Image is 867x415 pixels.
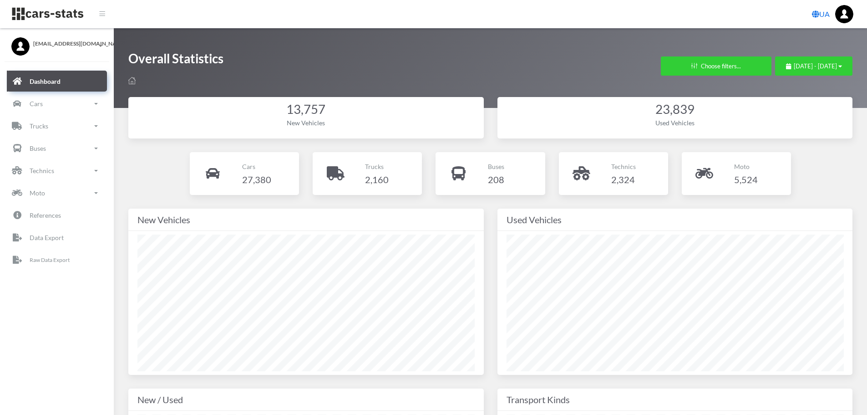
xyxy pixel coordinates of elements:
[507,392,844,407] div: Transport Kinds
[11,37,102,48] a: [EMAIL_ADDRESS][DOMAIN_NAME]
[7,93,107,114] a: Cars
[808,5,833,23] a: UA
[242,172,271,187] h4: 27,380
[33,40,102,48] span: [EMAIL_ADDRESS][DOMAIN_NAME]
[365,172,389,187] h4: 2,160
[242,161,271,172] p: Cars
[30,165,54,176] p: Technics
[30,210,61,221] p: References
[30,143,46,154] p: Buses
[30,98,43,109] p: Cars
[7,227,107,248] a: Data Export
[611,172,636,187] h4: 2,324
[507,212,844,227] div: Used Vehicles
[488,172,504,187] h4: 208
[835,5,853,23] img: ...
[794,62,837,70] span: [DATE] - [DATE]
[30,76,61,87] p: Dashboard
[611,161,636,172] p: Technics
[128,50,223,72] h1: Overall Statistics
[7,250,107,271] a: Raw Data Export
[137,118,475,128] div: New Vehicles
[7,160,107,181] a: Technics
[7,205,107,226] a: References
[734,161,758,172] p: Moto
[30,255,70,265] p: Raw Data Export
[7,183,107,204] a: Moto
[734,172,758,187] h4: 5,524
[7,116,107,137] a: Trucks
[11,7,84,21] img: navbar brand
[507,101,844,118] div: 23,839
[30,232,64,243] p: Data Export
[30,120,48,132] p: Trucks
[7,71,107,92] a: Dashboard
[507,118,844,128] div: Used Vehicles
[30,187,45,199] p: Moto
[137,212,475,227] div: New Vehicles
[137,392,475,407] div: New / Used
[775,56,852,76] button: [DATE] - [DATE]
[137,101,475,118] div: 13,757
[365,161,389,172] p: Trucks
[7,138,107,159] a: Buses
[661,56,771,76] button: Choose filters...
[488,161,504,172] p: Buses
